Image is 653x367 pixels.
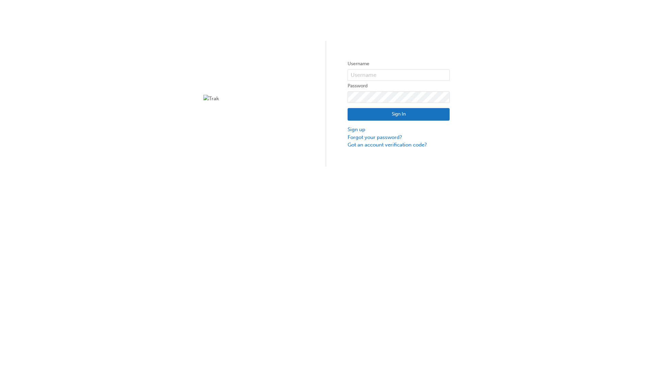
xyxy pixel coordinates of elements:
[348,126,450,134] a: Sign up
[348,82,450,90] label: Password
[348,69,450,81] input: Username
[348,108,450,121] button: Sign In
[348,141,450,149] a: Got an account verification code?
[203,95,305,103] img: Trak
[348,134,450,141] a: Forgot your password?
[348,60,450,68] label: Username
